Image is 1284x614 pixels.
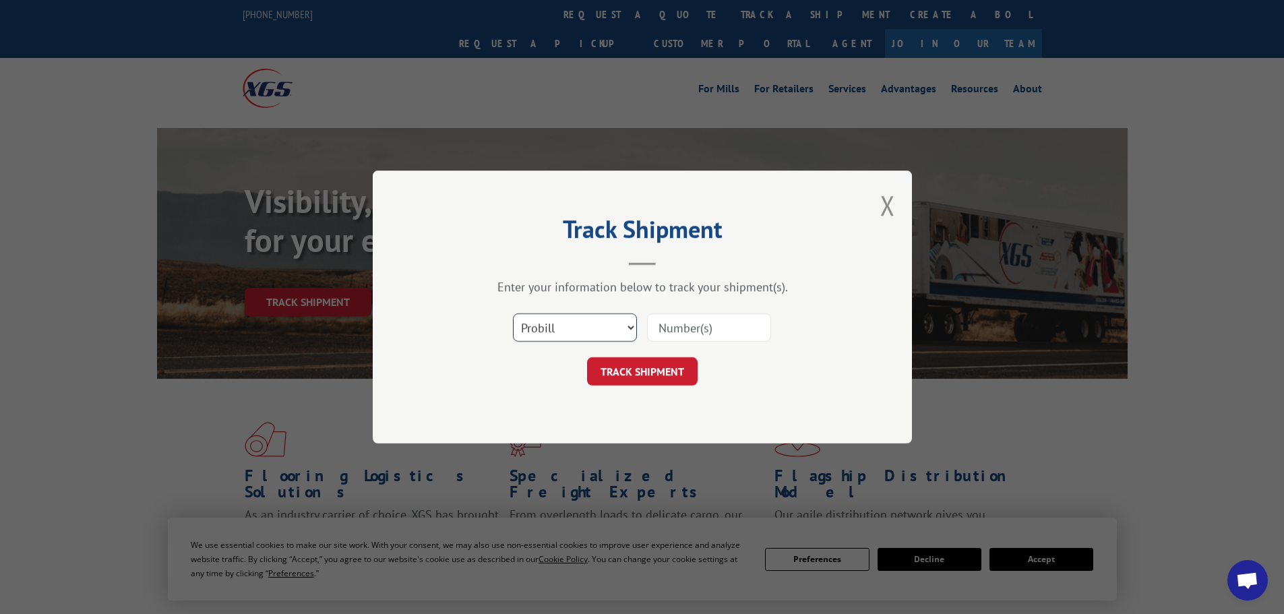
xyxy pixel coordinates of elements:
[440,279,845,295] div: Enter your information below to track your shipment(s).
[647,313,771,342] input: Number(s)
[880,187,895,223] button: Close modal
[587,357,698,386] button: TRACK SHIPMENT
[440,220,845,245] h2: Track Shipment
[1227,560,1268,601] div: Open chat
